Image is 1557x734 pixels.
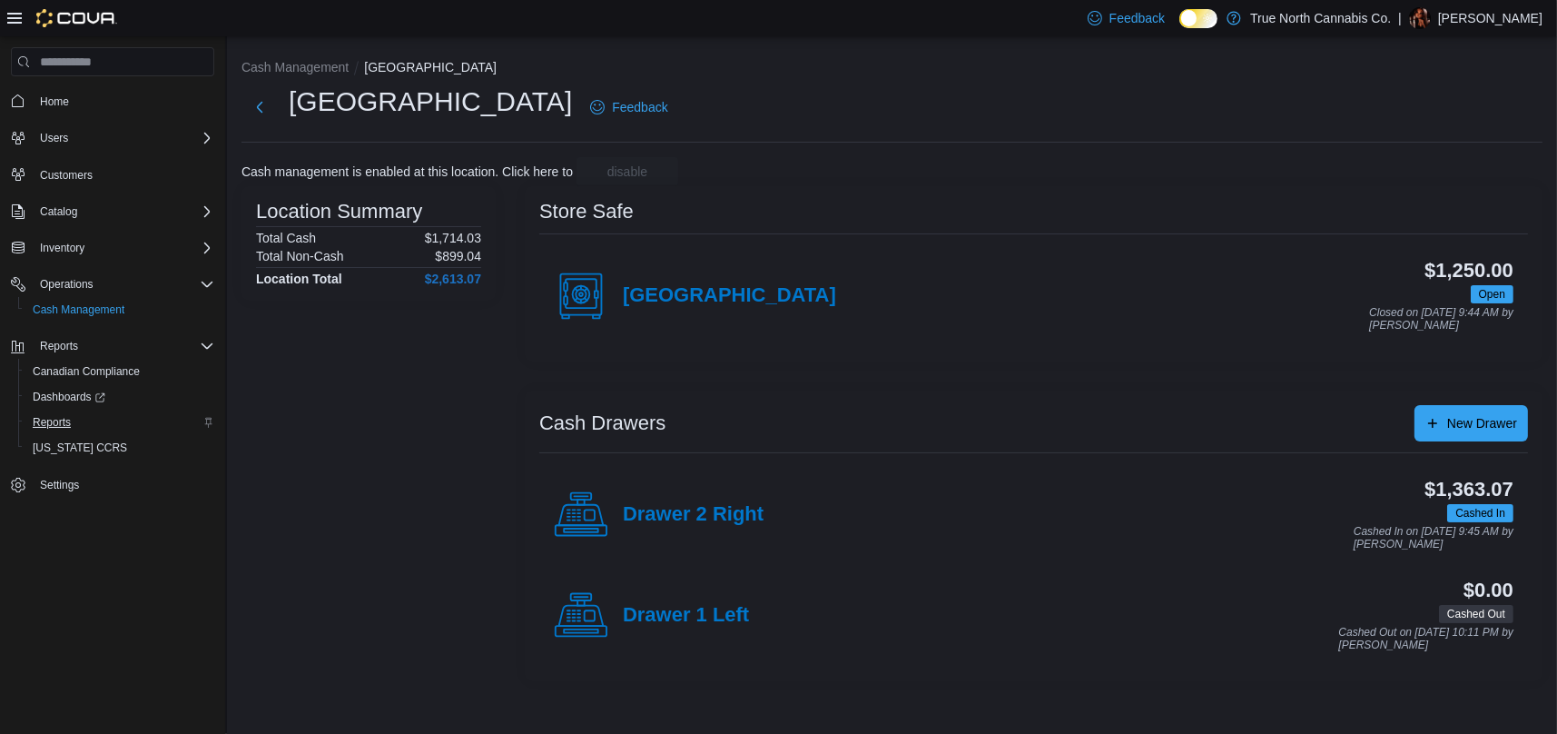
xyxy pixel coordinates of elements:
[425,272,481,286] h4: $2,613.07
[33,335,214,357] span: Reports
[1409,7,1431,29] div: Olyvia Evans
[4,199,222,224] button: Catalog
[33,164,214,186] span: Customers
[40,168,93,183] span: Customers
[33,89,214,112] span: Home
[289,84,572,120] h1: [GEOGRAPHIC_DATA]
[36,9,117,27] img: Cova
[25,412,214,433] span: Reports
[33,273,214,295] span: Operations
[33,237,214,259] span: Inventory
[4,162,222,188] button: Customers
[623,284,836,308] h4: [GEOGRAPHIC_DATA]
[33,127,214,149] span: Users
[1369,307,1513,332] p: Closed on [DATE] 9:44 AM by [PERSON_NAME]
[18,359,222,384] button: Canadian Compliance
[40,241,84,255] span: Inventory
[4,333,222,359] button: Reports
[33,303,124,317] span: Cash Management
[1250,7,1391,29] p: True North Cannabis Co.
[33,127,75,149] button: Users
[18,435,222,461] button: [US_STATE] CCRS
[256,201,422,223] h3: Location Summary
[25,361,147,382] a: Canadian Compliance
[623,604,749,628] h4: Drawer 1 Left
[1447,414,1517,432] span: New Drawer
[25,437,134,459] a: [US_STATE] CCRS
[25,299,214,321] span: Cash Management
[33,473,214,496] span: Settings
[256,272,342,286] h4: Location Total
[33,390,105,404] span: Dashboards
[40,478,79,492] span: Settings
[4,272,222,297] button: Operations
[1455,505,1505,521] span: Cashed In
[1424,479,1513,501] h3: $1,363.07
[1471,285,1513,303] span: Open
[40,204,77,219] span: Catalog
[576,157,678,186] button: disable
[33,201,214,223] span: Catalog
[623,503,764,527] h4: Drawer 2 Right
[1438,7,1542,29] p: [PERSON_NAME]
[25,361,214,382] span: Canadian Compliance
[1424,260,1513,282] h3: $1,250.00
[1354,526,1513,550] p: Cashed In on [DATE] 9:45 AM by [PERSON_NAME]
[33,335,85,357] button: Reports
[1414,405,1528,441] button: New Drawer
[364,60,497,74] button: [GEOGRAPHIC_DATA]
[33,237,92,259] button: Inventory
[241,164,573,179] p: Cash management is enabled at this location. Click here to
[241,58,1542,80] nav: An example of EuiBreadcrumbs
[612,98,667,116] span: Feedback
[33,441,127,455] span: [US_STATE] CCRS
[256,249,344,263] h6: Total Non-Cash
[33,201,84,223] button: Catalog
[1479,286,1505,303] span: Open
[40,131,68,145] span: Users
[33,415,71,430] span: Reports
[1463,580,1513,601] h3: $0.00
[256,231,316,245] h6: Total Cash
[25,437,214,459] span: Washington CCRS
[25,299,132,321] a: Cash Management
[1439,605,1513,623] span: Cashed Out
[241,89,278,125] button: Next
[40,94,69,109] span: Home
[40,339,78,353] span: Reports
[583,89,675,125] a: Feedback
[40,277,94,292] span: Operations
[4,471,222,498] button: Settings
[435,249,481,263] p: $899.04
[33,364,140,379] span: Canadian Compliance
[11,80,214,545] nav: Complex example
[33,273,101,295] button: Operations
[607,163,647,181] span: disable
[25,386,113,408] a: Dashboards
[33,474,86,496] a: Settings
[18,297,222,322] button: Cash Management
[33,91,76,113] a: Home
[33,164,100,186] a: Customers
[25,412,78,433] a: Reports
[539,412,665,434] h3: Cash Drawers
[539,201,634,223] h3: Store Safe
[1179,9,1217,28] input: Dark Mode
[18,384,222,410] a: Dashboards
[18,410,222,435] button: Reports
[1109,9,1165,27] span: Feedback
[1338,627,1513,651] p: Cashed Out on [DATE] 10:11 PM by [PERSON_NAME]
[425,231,481,245] p: $1,714.03
[1447,504,1513,522] span: Cashed In
[241,60,349,74] button: Cash Management
[1447,606,1505,622] span: Cashed Out
[1398,7,1402,29] p: |
[4,125,222,151] button: Users
[4,235,222,261] button: Inventory
[4,87,222,114] button: Home
[25,386,214,408] span: Dashboards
